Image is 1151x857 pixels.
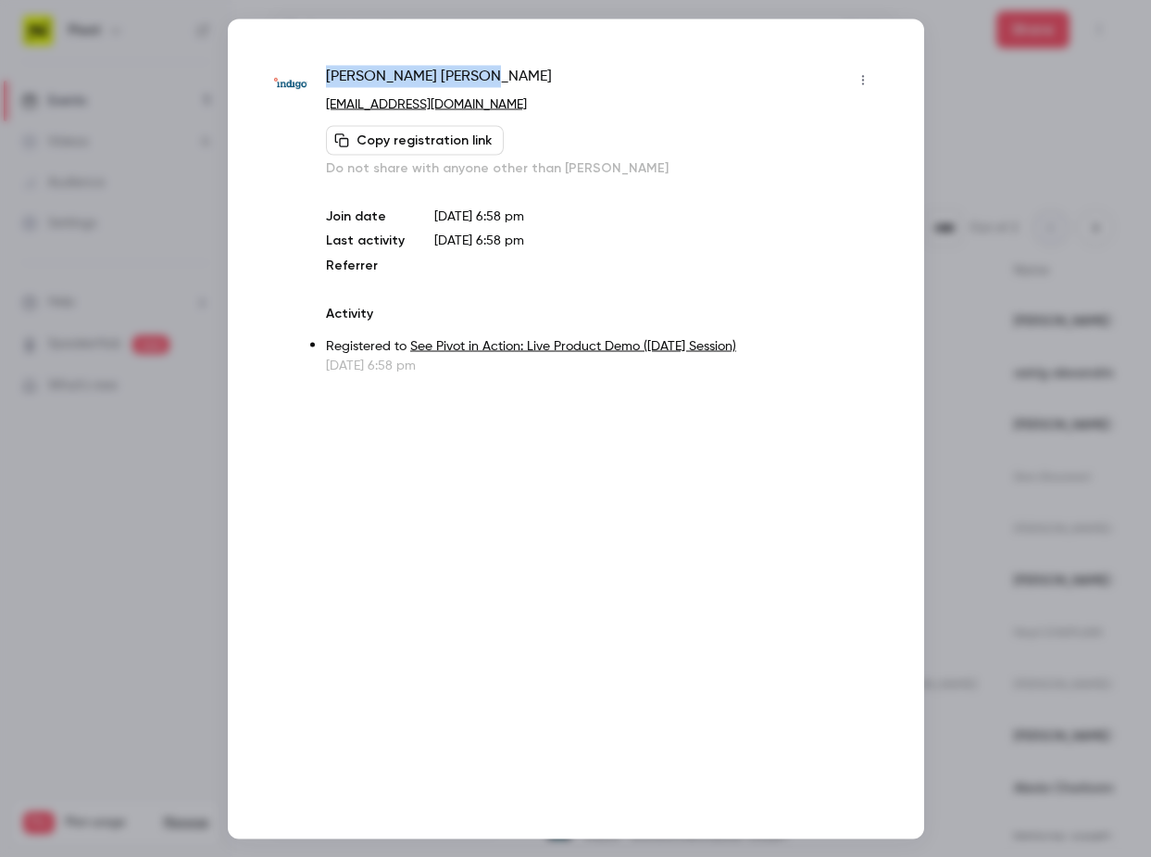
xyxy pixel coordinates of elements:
span: [PERSON_NAME] [PERSON_NAME] [326,65,552,95]
button: Copy registration link [326,125,504,155]
p: Referrer [326,256,405,274]
p: Do not share with anyone other than [PERSON_NAME] [326,158,877,177]
span: [DATE] 6:58 pm [434,233,524,246]
img: indigoag.com [274,67,308,101]
p: [DATE] 6:58 pm [434,207,877,225]
p: Registered to [326,336,877,356]
p: Last activity [326,231,405,250]
p: [DATE] 6:58 pm [326,356,877,374]
p: Join date [326,207,405,225]
a: [EMAIL_ADDRESS][DOMAIN_NAME] [326,97,527,110]
p: Activity [326,304,877,322]
a: See Pivot in Action: Live Product Demo ([DATE] Session) [410,339,736,352]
